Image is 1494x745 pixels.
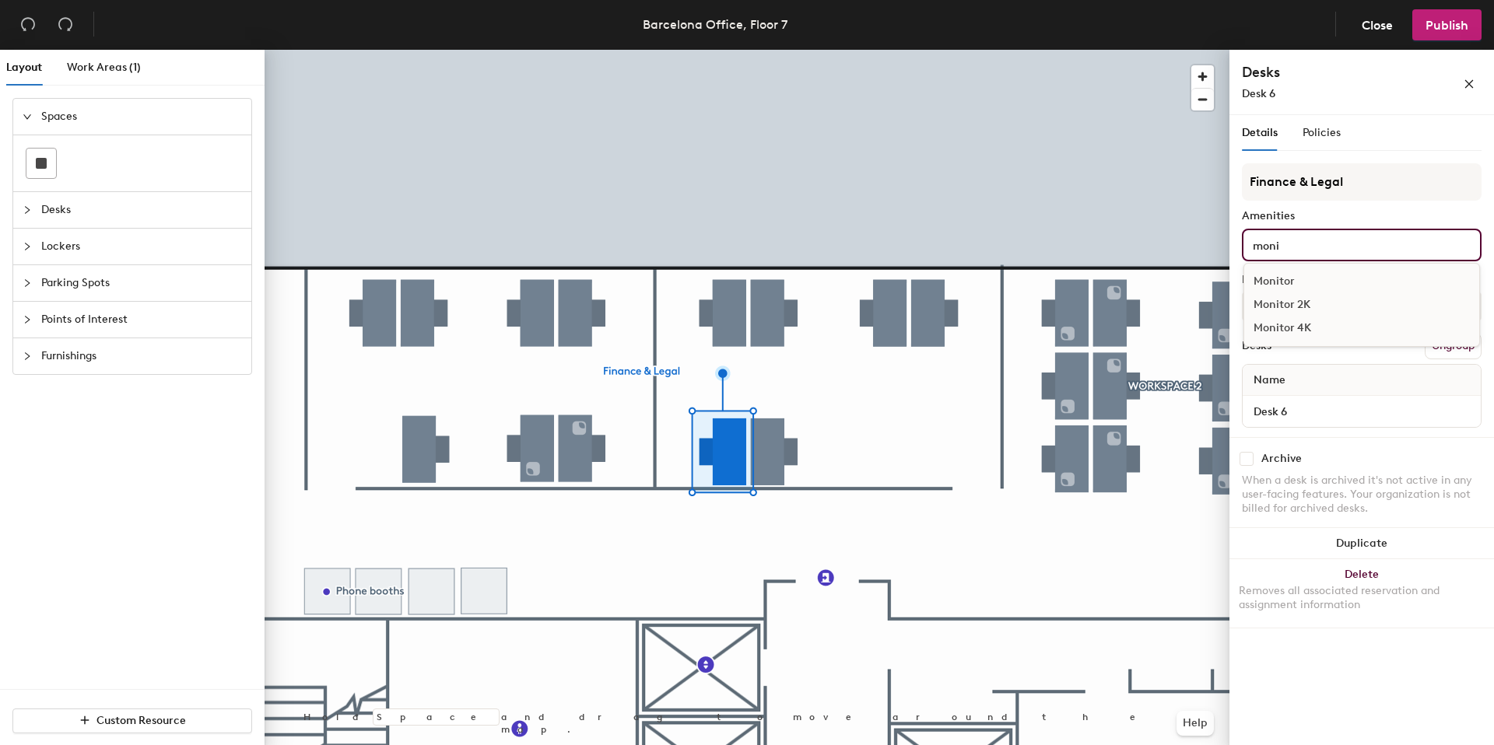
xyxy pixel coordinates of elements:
span: Lockers [41,229,242,264]
div: Amenities [1242,210,1482,222]
button: Publish [1412,9,1482,40]
span: collapsed [23,242,32,251]
span: Work Areas (1) [67,61,141,74]
div: Removes all associated reservation and assignment information [1239,584,1485,612]
div: Desk Type [1242,274,1482,286]
div: Archive [1261,453,1302,465]
span: Publish [1426,18,1468,33]
button: Duplicate [1229,528,1494,559]
span: collapsed [23,205,32,215]
span: close [1464,79,1475,89]
span: Desks [41,192,242,228]
div: Monitor 2K [1244,293,1479,317]
div: Barcelona Office, Floor 7 [643,15,787,34]
input: Add amenities [1250,235,1397,254]
span: Spaces [41,99,242,135]
span: Layout [6,61,42,74]
span: collapsed [23,352,32,361]
div: Desks [1242,340,1271,352]
div: Monitor [1244,270,1479,293]
span: Furnishings [41,338,242,374]
span: collapsed [23,278,32,288]
span: undo [20,16,36,32]
button: Redo (⌘ + ⇧ + Z) [50,9,81,40]
span: Close [1362,18,1393,33]
h4: Desks [1242,62,1413,82]
button: Custom Resource [12,708,252,733]
button: Close [1348,9,1406,40]
span: collapsed [23,315,32,324]
button: Undo (⌘ + Z) [12,9,44,40]
button: Help [1177,711,1214,736]
span: Points of Interest [41,302,242,338]
span: expanded [23,112,32,121]
span: Custom Resource [96,714,186,727]
button: Hoteled [1242,292,1482,320]
span: Details [1242,126,1278,139]
div: When a desk is archived it's not active in any user-facing features. Your organization is not bil... [1242,474,1482,516]
div: Monitor 4K [1244,317,1479,340]
span: Desk 6 [1242,87,1275,100]
input: Unnamed desk [1246,400,1478,422]
button: DeleteRemoves all associated reservation and assignment information [1229,559,1494,628]
span: Policies [1303,126,1341,139]
span: Name [1246,366,1293,394]
span: Parking Spots [41,265,242,301]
